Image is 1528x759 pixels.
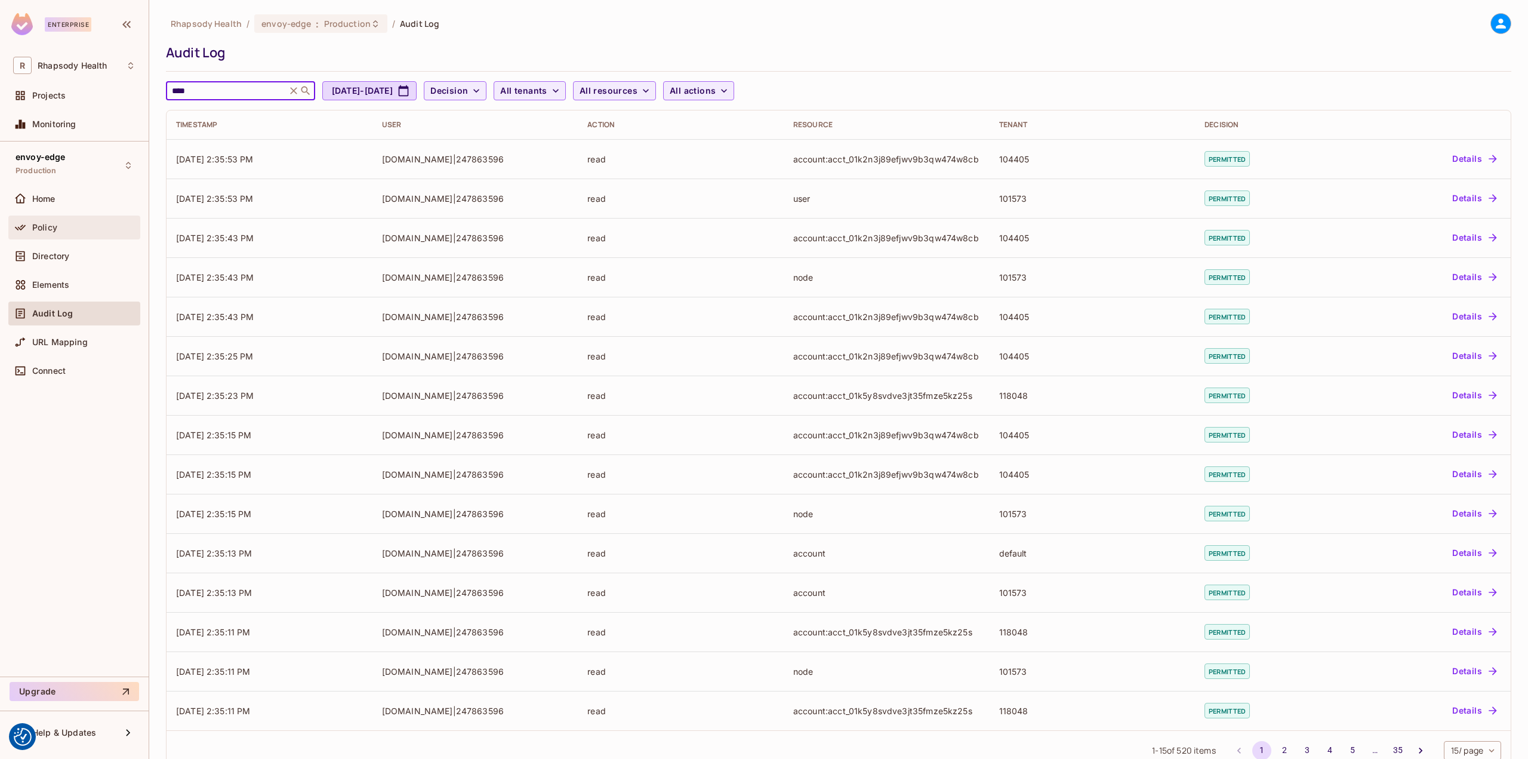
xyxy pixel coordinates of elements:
span: permitted [1204,545,1250,561]
span: Policy [32,223,57,232]
span: permitted [1204,151,1250,167]
span: [DATE] 2:35:25 PM [176,351,254,361]
div: 104405 [999,429,1186,441]
button: Details [1447,346,1501,365]
div: 101573 [999,193,1186,204]
button: Details [1447,228,1501,247]
span: permitted [1204,703,1250,718]
span: [DATE] 2:35:15 PM [176,469,252,480]
span: Decision [430,84,468,99]
span: [DATE] 2:35:11 PM [176,706,251,716]
button: Details [1447,504,1501,523]
div: [DOMAIN_NAME]|247863596 [382,351,569,362]
img: SReyMgAAAABJRU5ErkJggg== [11,13,33,35]
div: [DOMAIN_NAME]|247863596 [382,705,569,717]
div: … [1366,744,1385,756]
div: read [587,508,774,520]
div: account:acct_01k2n3j89efjwv9b3qw474w8cb [793,351,980,362]
div: default [999,548,1186,559]
span: Elements [32,280,69,290]
span: [DATE] 2:35:15 PM [176,509,252,519]
span: Audit Log [400,18,439,29]
div: account:acct_01k2n3j89efjwv9b3qw474w8cb [793,232,980,244]
div: account:acct_01k2n3j89efjwv9b3qw474w8cb [793,469,980,480]
div: account [793,548,980,559]
div: account [793,587,980,598]
span: permitted [1204,663,1250,679]
span: All actions [670,84,716,99]
button: All tenants [494,81,565,100]
div: [DOMAIN_NAME]|247863596 [382,626,569,638]
span: Monitoring [32,119,76,129]
span: Help & Updates [32,728,96,738]
div: [DOMAIN_NAME]|247863596 [382,311,569,322]
span: Production [16,166,57,176]
span: All resources [580,84,637,99]
div: [DOMAIN_NAME]|247863596 [382,193,569,204]
span: [DATE] 2:35:13 PM [176,548,252,558]
span: permitted [1204,269,1250,285]
span: permitted [1204,388,1250,403]
button: Details [1447,425,1501,444]
div: read [587,469,774,480]
div: [DOMAIN_NAME]|247863596 [382,390,569,401]
span: [DATE] 2:35:43 PM [176,272,254,282]
li: / [392,18,395,29]
div: [DOMAIN_NAME]|247863596 [382,272,569,283]
span: [DATE] 2:35:43 PM [176,312,254,322]
div: 101573 [999,666,1186,677]
button: All resources [573,81,656,100]
span: permitted [1204,427,1250,443]
div: Tenant [999,120,1186,130]
div: 101573 [999,508,1186,520]
div: read [587,548,774,559]
div: read [587,153,774,165]
div: read [587,272,774,283]
button: Details [1447,583,1501,602]
span: [DATE] 2:35:43 PM [176,233,254,243]
span: [DATE] 2:35:53 PM [176,154,254,164]
div: 104405 [999,153,1186,165]
div: 104405 [999,351,1186,362]
span: Production [324,18,371,29]
span: Connect [32,366,66,376]
span: [DATE] 2:35:23 PM [176,391,254,401]
span: [DATE] 2:35:15 PM [176,430,252,440]
div: account:acct_01k5y8svdve3jt35fmze5kz25s [793,705,980,717]
div: [DOMAIN_NAME]|247863596 [382,153,569,165]
div: read [587,626,774,638]
span: [DATE] 2:35:11 PM [176,627,251,637]
div: read [587,429,774,441]
div: account:acct_01k5y8svdve3jt35fmze5kz25s [793,390,980,401]
div: User [382,120,569,130]
button: All actions [663,81,734,100]
div: account:acct_01k5y8svdve3jt35fmze5kz25s [793,626,980,638]
div: account:acct_01k2n3j89efjwv9b3qw474w8cb [793,429,980,441]
div: Resource [793,120,980,130]
div: node [793,272,980,283]
div: [DOMAIN_NAME]|247863596 [382,232,569,244]
span: permitted [1204,466,1250,482]
div: [DOMAIN_NAME]|247863596 [382,508,569,520]
div: [DOMAIN_NAME]|247863596 [382,469,569,480]
button: Details [1447,386,1501,405]
div: 104405 [999,469,1186,480]
span: envoy-edge [16,152,66,162]
div: user [793,193,980,204]
div: 118048 [999,390,1186,401]
div: read [587,193,774,204]
div: Audit Log [166,44,1505,62]
div: [DOMAIN_NAME]|247863596 [382,548,569,559]
span: [DATE] 2:35:11 PM [176,666,251,677]
div: read [587,390,774,401]
span: envoy-edge [261,18,311,29]
div: Decision [1204,120,1334,130]
div: account:acct_01k2n3j89efjwv9b3qw474w8cb [793,311,980,322]
span: permitted [1204,309,1250,324]
span: Home [32,194,56,204]
span: All tenants [500,84,547,99]
span: URL Mapping [32,337,88,347]
button: Upgrade [10,682,139,701]
button: Details [1447,622,1501,641]
span: permitted [1204,585,1250,600]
